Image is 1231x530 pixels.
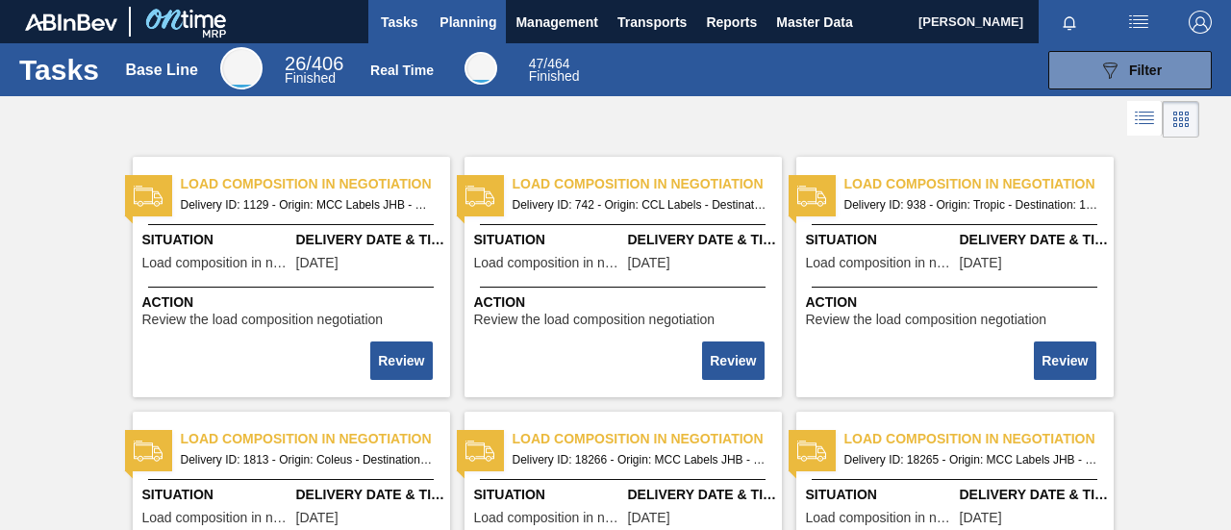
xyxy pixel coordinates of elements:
span: 01/27/2023, [628,256,670,270]
span: Delivery ID: 1129 - Origin: MCC Labels JHB - Destination: 1SD [181,194,435,215]
span: Load composition in negotiation [513,429,782,449]
div: Card Vision [1163,101,1199,138]
span: Delivery ID: 938 - Origin: Tropic - Destination: 1SD [844,194,1098,215]
span: Delivery Date & Time [296,230,445,250]
div: Complete task: 2197673 [1036,340,1097,382]
span: Load composition in negotiation [142,511,291,525]
div: List Vision [1127,101,1163,138]
span: Review the load composition negotiation [474,313,716,327]
span: Review the load composition negotiation [806,313,1047,327]
span: Load composition in negotiation [474,256,623,270]
img: status [134,437,163,466]
span: Finished [529,68,580,84]
span: Load composition in negotiation [474,511,623,525]
div: Complete task: 2197672 [704,340,766,382]
span: / 406 [285,53,343,74]
span: 03/31/2023, [296,256,339,270]
button: Review [370,341,432,380]
img: Logout [1189,11,1212,34]
span: Delivery ID: 18266 - Origin: MCC Labels JHB - Destination: 1SD [513,449,766,470]
span: Situation [142,230,291,250]
span: 08/16/2025, [960,511,1002,525]
div: Complete task: 2197671 [372,340,434,382]
span: Master Data [776,11,852,34]
span: Situation [806,230,955,250]
span: Load composition in negotiation [142,256,291,270]
img: status [465,182,494,211]
span: 06/02/2023, [296,511,339,525]
span: 47 [529,56,544,71]
span: 08/20/2025, [628,511,670,525]
span: Situation [142,485,291,505]
span: Situation [474,485,623,505]
span: Load composition in negotiation [513,174,782,194]
span: Finished [285,70,336,86]
div: Base Line [220,47,263,89]
span: / 464 [529,56,570,71]
span: 26 [285,53,306,74]
span: Delivery Date & Time [628,230,777,250]
span: Delivery ID: 18265 - Origin: MCC Labels JHB - Destination: 1SD [844,449,1098,470]
span: Review the load composition negotiation [142,313,384,327]
span: Load composition in negotiation [181,174,450,194]
span: Action [142,292,445,313]
span: Load composition in negotiation [181,429,450,449]
div: Real Time [370,63,434,78]
span: Reports [706,11,757,34]
span: 03/13/2023, [960,256,1002,270]
span: Transports [617,11,687,34]
span: Delivery ID: 742 - Origin: CCL Labels - Destination: 1SD [513,194,766,215]
div: Base Line [125,62,198,79]
h1: Tasks [19,59,99,81]
img: status [465,437,494,466]
img: userActions [1127,11,1150,34]
span: Load composition in negotiation [844,429,1114,449]
span: Delivery Date & Time [628,485,777,505]
span: Load composition in negotiation [844,174,1114,194]
div: Real Time [529,58,580,83]
button: Review [702,341,764,380]
span: Load composition in negotiation [806,511,955,525]
span: Filter [1129,63,1162,78]
div: Real Time [465,52,497,85]
span: Tasks [378,11,420,34]
button: Review [1034,341,1095,380]
img: status [134,182,163,211]
img: status [797,182,826,211]
img: status [797,437,826,466]
span: Situation [806,485,955,505]
div: Base Line [285,56,343,85]
span: Management [515,11,598,34]
button: Filter [1048,51,1212,89]
span: Action [806,292,1109,313]
span: Delivery ID: 1813 - Origin: Coleus - Destination: 1SD [181,449,435,470]
span: Delivery Date & Time [960,230,1109,250]
span: Action [474,292,777,313]
img: TNhmsLtSVTkK8tSr43FrP2fwEKptu5GPRR3wAAAABJRU5ErkJggg== [25,13,117,31]
span: Situation [474,230,623,250]
span: Delivery Date & Time [960,485,1109,505]
span: Load composition in negotiation [806,256,955,270]
span: Delivery Date & Time [296,485,445,505]
button: Notifications [1039,9,1100,36]
span: Planning [440,11,496,34]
